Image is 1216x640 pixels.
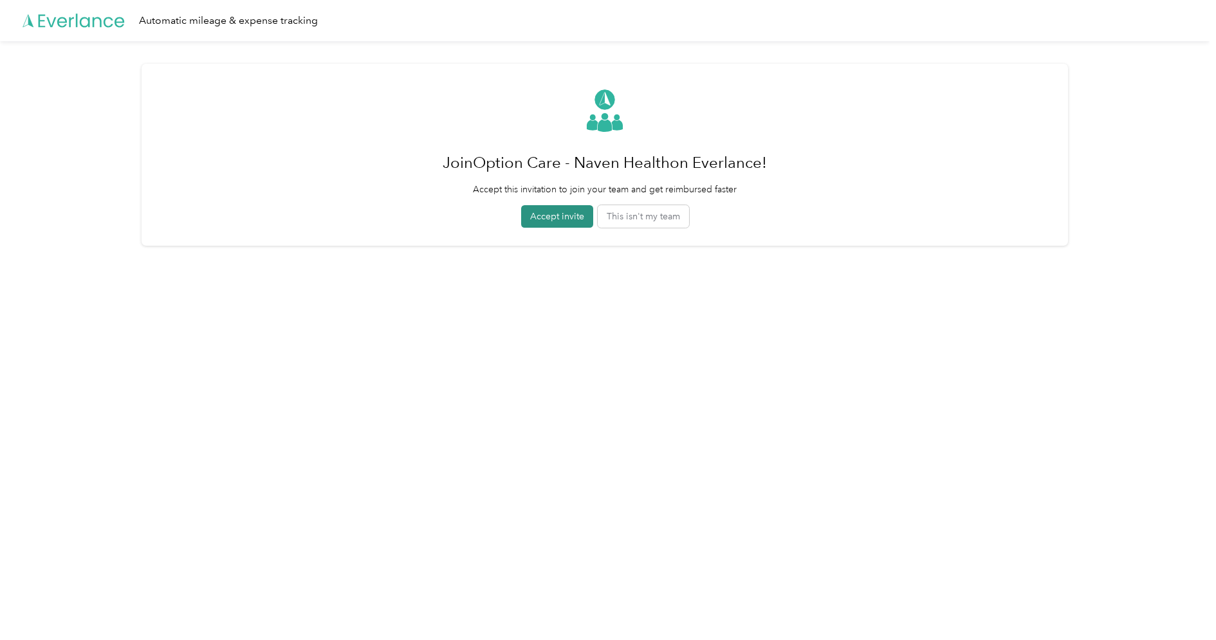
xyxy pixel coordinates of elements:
[1144,568,1216,640] iframe: Everlance-gr Chat Button Frame
[521,205,593,228] button: Accept invite
[443,147,767,178] h1: Join Option Care - Naven Health on Everlance!
[598,205,689,228] button: This isn't my team
[443,183,767,196] p: Accept this invitation to join your team and get reimbursed faster
[139,13,318,29] div: Automatic mileage & expense tracking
